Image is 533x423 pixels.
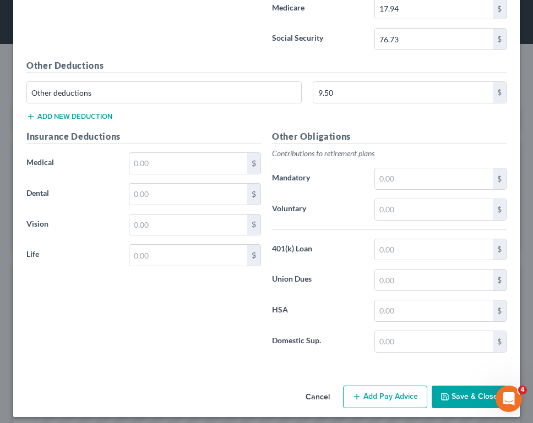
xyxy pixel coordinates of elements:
label: Domestic Sup. [266,331,369,353]
input: 0.00 [375,168,493,189]
label: Life [21,244,123,266]
input: Specify... [27,82,301,103]
iframe: Intercom live chat [496,386,522,412]
div: $ [493,29,506,50]
label: HSA [266,300,369,322]
input: 0.00 [129,215,247,235]
div: $ [247,245,260,266]
div: $ [493,331,506,352]
label: Medical [21,152,123,174]
label: 401(k) Loan [266,239,369,261]
button: Add new deduction [26,112,112,121]
button: Cancel [297,387,339,409]
label: Mandatory [266,168,369,190]
input: 0.00 [129,245,247,266]
input: 0.00 [375,29,493,50]
div: $ [493,82,506,103]
h5: Other Obligations [272,130,507,144]
div: $ [493,239,506,260]
label: Vision [21,214,123,236]
label: Voluntary [266,199,369,221]
span: 4 [518,386,527,394]
h5: Insurance Deductions [26,130,261,144]
input: 0.00 [375,239,493,260]
input: 0.00 [375,199,493,220]
input: 0.00 [375,270,493,290]
input: 0.00 [375,300,493,321]
p: Contributions to retirement plans [272,148,507,159]
input: 0.00 [313,82,493,103]
h5: Other Deductions [26,59,507,73]
label: Social Security [266,28,369,50]
label: Dental [21,183,123,205]
div: $ [247,184,260,205]
label: Union Dues [266,269,369,291]
input: 0.00 [375,331,493,352]
button: Add Pay Advice [343,386,427,409]
div: $ [493,270,506,290]
div: $ [493,168,506,189]
button: Save & Close [432,386,507,409]
div: $ [493,300,506,321]
div: $ [247,153,260,174]
div: $ [493,199,506,220]
input: 0.00 [129,184,247,205]
div: $ [247,215,260,235]
input: 0.00 [129,153,247,174]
